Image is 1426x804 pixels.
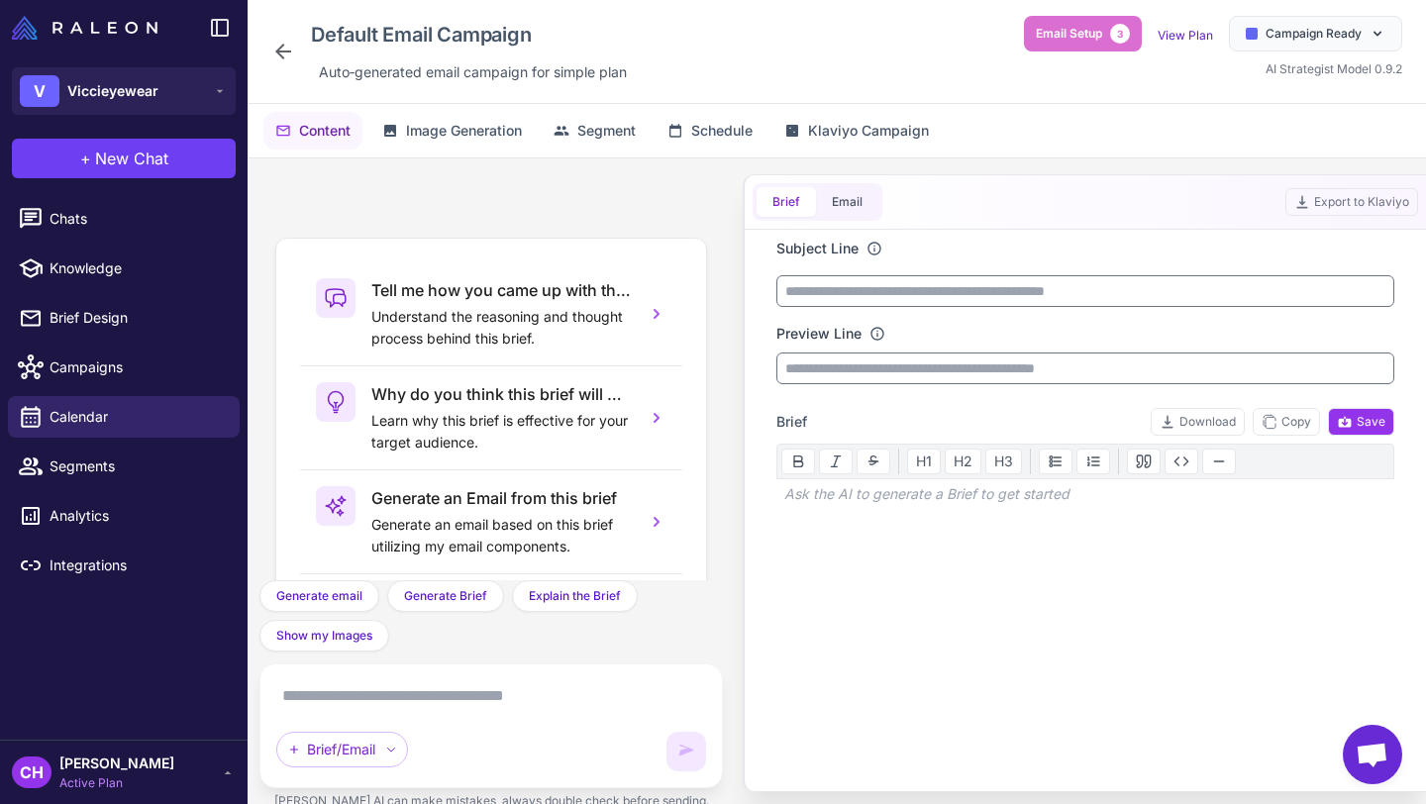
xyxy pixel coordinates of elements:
span: Chats [50,208,224,230]
a: Analytics [8,495,240,537]
span: Save [1337,413,1385,431]
div: Click to edit description [311,57,635,87]
button: H3 [985,449,1022,474]
button: H1 [907,449,941,474]
a: Integrations [8,545,240,586]
div: Click to edit campaign name [303,16,635,53]
p: Generate an email based on this brief utilizing my email components. [371,514,631,557]
span: Explain the Brief [529,587,621,605]
a: Brief Design [8,297,240,339]
span: Klaviyo Campaign [808,120,929,142]
span: Show my Images [276,627,372,645]
img: Raleon Logo [12,16,157,40]
p: Learn why this brief is effective for your target audience. [371,410,631,453]
h3: Why do you think this brief will work [371,382,631,406]
span: Schedule [691,120,753,142]
span: Segment [577,120,636,142]
div: CH [12,756,51,788]
span: [PERSON_NAME] [59,753,174,774]
a: Knowledge [8,248,240,289]
span: Copy [1262,413,1311,431]
button: Show my Images [259,620,389,652]
button: Save [1328,408,1394,436]
span: Active Plan [59,774,174,792]
button: Generate Brief [387,580,504,612]
span: Brief [776,411,807,433]
a: Chats [8,198,240,240]
div: V [20,75,59,107]
button: Generate email [259,580,379,612]
button: Klaviyo Campaign [772,112,941,150]
span: Email Setup [1036,25,1102,43]
a: Segments [8,446,240,487]
h3: Generate an Email from this brief [371,486,631,510]
button: Email [816,187,878,217]
button: Schedule [656,112,764,150]
label: Preview Line [776,323,862,345]
a: Calendar [8,396,240,438]
span: Calendar [50,406,224,428]
h3: Tell me how you came up with this brief [371,278,631,302]
button: Copy [1253,408,1320,436]
a: Campaigns [8,347,240,388]
span: AI Strategist Model 0.9.2 [1266,61,1402,76]
span: Viccieyewear [67,80,158,102]
span: Brief Design [50,307,224,329]
span: Segments [50,455,224,477]
button: Export to Klaviyo [1285,188,1418,216]
span: Campaigns [50,356,224,378]
span: Generate Brief [404,587,487,605]
button: Explain the Brief [512,580,638,612]
a: Raleon Logo [12,16,165,40]
span: Content [299,120,351,142]
span: New Chat [95,147,168,170]
span: 3 [1110,24,1130,44]
span: Knowledge [50,257,224,279]
span: Campaign Ready [1266,25,1362,43]
button: Segment [542,112,648,150]
span: Integrations [50,554,224,576]
a: View Plan [1158,28,1213,43]
button: Content [263,112,362,150]
a: Open chat [1343,725,1402,784]
span: Analytics [50,505,224,527]
p: Understand the reasoning and thought process behind this brief. [371,306,631,350]
div: Ask the AI to generate a Brief to get started [776,479,1394,509]
button: Email Setup3 [1024,16,1142,51]
span: Image Generation [406,120,522,142]
span: Generate email [276,587,362,605]
button: VViccieyewear [12,67,236,115]
button: H2 [945,449,981,474]
div: Brief/Email [276,732,408,767]
span: + [80,147,91,170]
button: +New Chat [12,139,236,178]
span: Auto‑generated email campaign for simple plan [319,61,627,83]
button: Image Generation [370,112,534,150]
button: Download [1151,408,1245,436]
button: Brief [757,187,816,217]
label: Subject Line [776,238,859,259]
